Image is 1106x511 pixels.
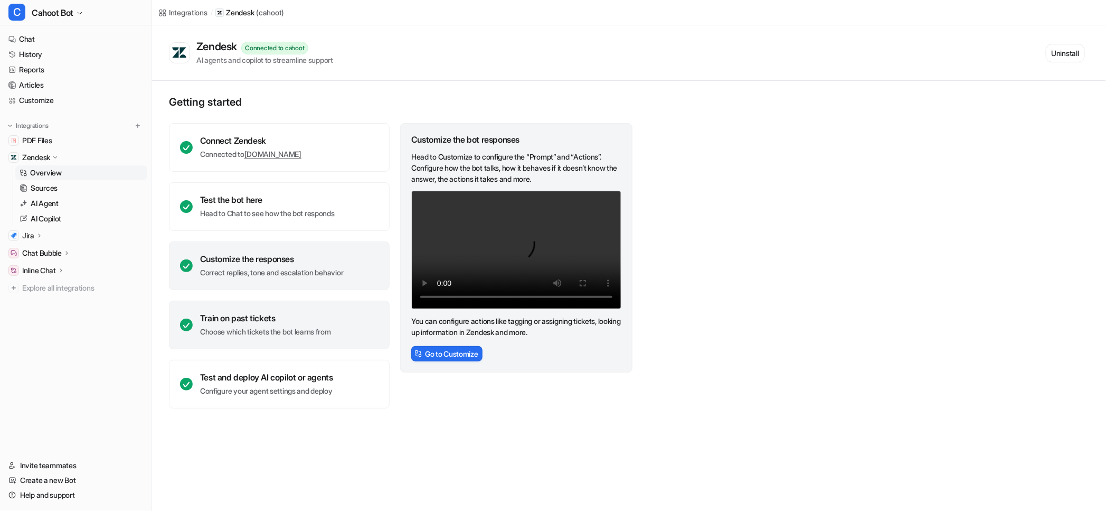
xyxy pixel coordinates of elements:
[226,7,254,18] p: Zendesk
[4,32,147,47] a: Chat
[8,155,203,387] div: eesel says…
[200,194,335,205] div: Test the bot here
[4,281,147,295] a: Explore all integrations
[8,78,203,140] div: rklouda@cahoot.ai says…
[22,152,50,163] p: Zendesk
[11,250,17,256] img: Chat Bubble
[17,317,165,337] div: Hope it helps! ​
[215,7,284,18] a: Zendesk(cahoot)
[16,122,49,130] p: Integrations
[11,233,17,239] img: Jira
[9,324,202,342] textarea: Message…
[4,78,147,92] a: Articles
[134,122,141,129] img: menu_add.svg
[4,47,147,62] a: History
[22,135,52,146] span: PDF Files
[16,346,25,355] button: Emoji picker
[32,5,73,20] span: Cahoot Bot
[158,7,207,18] a: Integrations
[196,54,333,66] div: AI agents and copilot to streamline support
[15,165,147,180] a: Overview
[8,4,25,21] span: C
[4,473,147,488] a: Create a new Bot
[17,182,165,254] div: I’d like to confirm that our engineering team has resolved the issue with the broken link. The ca...
[200,327,331,337] p: Choose which tickets the bot learns from
[200,149,301,160] p: Connected to
[51,5,73,13] h1: eesel
[200,313,331,323] div: Train on past tickets
[185,4,204,23] div: Close
[256,7,284,18] p: ( cahoot )
[15,196,147,211] a: AI Agent
[22,248,62,258] p: Chat Bubble
[196,40,241,53] div: Zendesk
[411,134,621,145] div: Customize the bot responses
[8,63,203,78] div: [DATE]
[411,315,621,338] p: You can configure actions like tagging or assigning tickets, looking up information in Zendesk an...
[8,155,173,364] div: Hi there,​I’d like to confirm that our engineering team has resolved the issue with the broken li...
[11,154,17,161] img: Zendesk
[8,141,203,155] div: [DATE]
[165,4,185,24] button: Home
[46,84,194,125] div: The AI Agents has been working on our current plan. Can you please confirm AI Agents is only supp...
[31,198,59,209] p: AI Agent
[200,267,343,278] p: Correct replies, tone and escalation behavior
[411,151,621,184] p: Head to Customize to configure the “Prompt” and “Actions”. Configure how the bot talks, how it be...
[31,213,61,224] p: AI Copilot
[200,372,333,383] div: Test and deploy AI copilot or agents
[30,168,62,178] p: Overview
[17,254,165,317] div: To clarify, the AI agent is only available on our Business plan. There’s some leeway after moving...
[8,283,19,293] img: explore all integrations
[1046,44,1085,62] button: Uninstall
[17,161,165,182] div: Hi there, ​
[414,350,422,357] img: CstomizeIcon
[22,265,56,276] p: Inline Chat
[169,7,207,18] div: Integrations
[6,122,14,129] img: expand menu
[31,183,58,193] p: Sources
[411,346,483,361] button: Go to Customize
[67,346,75,355] button: Start recording
[4,458,147,473] a: Invite teammates
[15,211,147,226] a: AI Copilot
[411,191,621,309] video: Your browser does not support the video tag.
[200,386,333,396] p: Configure your agent settings and deploy
[4,62,147,77] a: Reports
[241,42,308,54] div: Connected to cahoot
[15,181,147,196] a: Sources
[200,254,343,264] div: Customize the responses
[38,78,203,132] div: The AI Agents has been working on our current plan. Can you please confirm AI Agents is only supp...
[200,135,301,146] div: Connect Zendesk
[7,4,27,24] button: go back
[181,342,198,359] button: Send a message…
[51,13,98,24] p: Active 6h ago
[172,47,187,59] img: Zendesk logo
[30,6,47,23] img: Profile image for eesel
[22,230,34,241] p: Jira
[4,93,147,108] a: Customize
[4,120,52,131] button: Integrations
[50,346,59,355] button: Upload attachment
[4,488,147,503] a: Help and support
[169,96,634,108] p: Getting started
[200,208,335,219] p: Head to Chat to see how the bot responds
[11,267,17,274] img: Inline Chat
[4,133,147,148] a: PDF FilesPDF Files
[33,346,42,355] button: Gif picker
[244,150,301,159] a: [DOMAIN_NAME]
[211,8,213,17] span: /
[22,280,143,296] span: Explore all integrations
[11,137,17,144] img: PDF Files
